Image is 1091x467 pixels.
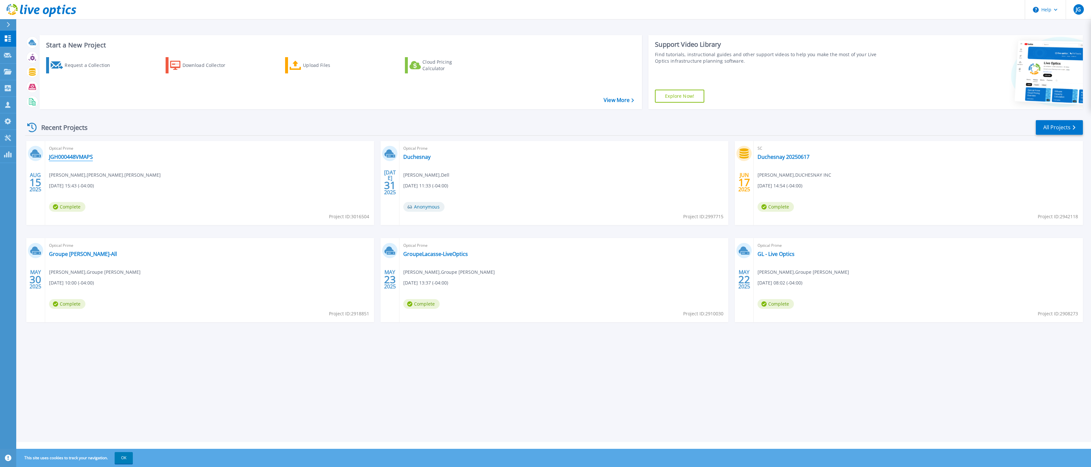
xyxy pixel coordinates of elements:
a: Cloud Pricing Calculator [405,57,477,73]
div: MAY 2025 [738,268,750,291]
span: Complete [49,299,85,309]
span: [PERSON_NAME] , Groupe [PERSON_NAME] [758,269,849,276]
span: Optical Prime [49,242,370,249]
div: Cloud Pricing Calculator [422,59,474,72]
span: [PERSON_NAME] , Dell [403,171,449,179]
span: This site uses cookies to track your navigation. [18,452,133,464]
h3: Start a New Project [46,42,633,49]
span: Project ID: 2997715 [683,213,723,220]
div: JUN 2025 [738,170,750,194]
a: All Projects [1036,120,1083,135]
div: MAY 2025 [29,268,42,291]
div: Download Collector [182,59,234,72]
span: Project ID: 2942118 [1038,213,1078,220]
span: Project ID: 2918851 [329,310,369,317]
span: [PERSON_NAME] , Groupe [PERSON_NAME] [49,269,141,276]
span: Optical Prime [403,242,724,249]
a: Request a Collection [46,57,119,73]
div: Request a Collection [65,59,117,72]
span: 17 [738,180,750,185]
span: 23 [384,277,396,282]
a: JGH000448VMAPS [49,154,93,160]
div: MAY 2025 [384,268,396,291]
span: SC [758,145,1079,152]
button: OK [115,452,133,464]
span: [DATE] 15:43 (-04:00) [49,182,94,189]
span: Complete [403,299,440,309]
span: [PERSON_NAME] , Groupe [PERSON_NAME] [403,269,495,276]
span: 30 [30,277,41,282]
span: [DATE] 14:54 (-04:00) [758,182,802,189]
span: [DATE] 13:37 (-04:00) [403,279,448,286]
span: [DATE] 10:00 (-04:00) [49,279,94,286]
span: Complete [49,202,85,212]
span: 22 [738,277,750,282]
span: [DATE] 08:02 (-04:00) [758,279,802,286]
div: Find tutorials, instructional guides and other support videos to help you make the most of your L... [655,51,882,64]
span: Complete [758,202,794,212]
span: Optical Prime [49,145,370,152]
div: [DATE] 2025 [384,170,396,194]
span: 15 [30,180,41,185]
span: Complete [758,299,794,309]
span: Project ID: 2910030 [683,310,723,317]
span: [DATE] 11:33 (-04:00) [403,182,448,189]
a: Upload Files [285,57,357,73]
a: Duchesnay 20250617 [758,154,809,160]
span: Optical Prime [403,145,724,152]
div: Upload Files [303,59,355,72]
a: View More [604,97,634,103]
span: JG [1076,7,1081,12]
a: Download Collector [166,57,238,73]
span: [PERSON_NAME] , DUCHESNAY INC [758,171,831,179]
a: Duchesnay [403,154,431,160]
span: Optical Prime [758,242,1079,249]
span: Anonymous [403,202,445,212]
span: 31 [384,183,396,188]
span: Project ID: 2908273 [1038,310,1078,317]
a: Groupe [PERSON_NAME]-All [49,251,117,257]
span: [PERSON_NAME] , [PERSON_NAME].[PERSON_NAME] [49,171,161,179]
a: GL - Live Optics [758,251,795,257]
a: GroupeLacasse-LiveOptics [403,251,468,257]
a: Explore Now! [655,90,704,103]
div: Support Video Library [655,40,882,49]
span: Project ID: 3016504 [329,213,369,220]
div: AUG 2025 [29,170,42,194]
div: Recent Projects [25,120,96,135]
